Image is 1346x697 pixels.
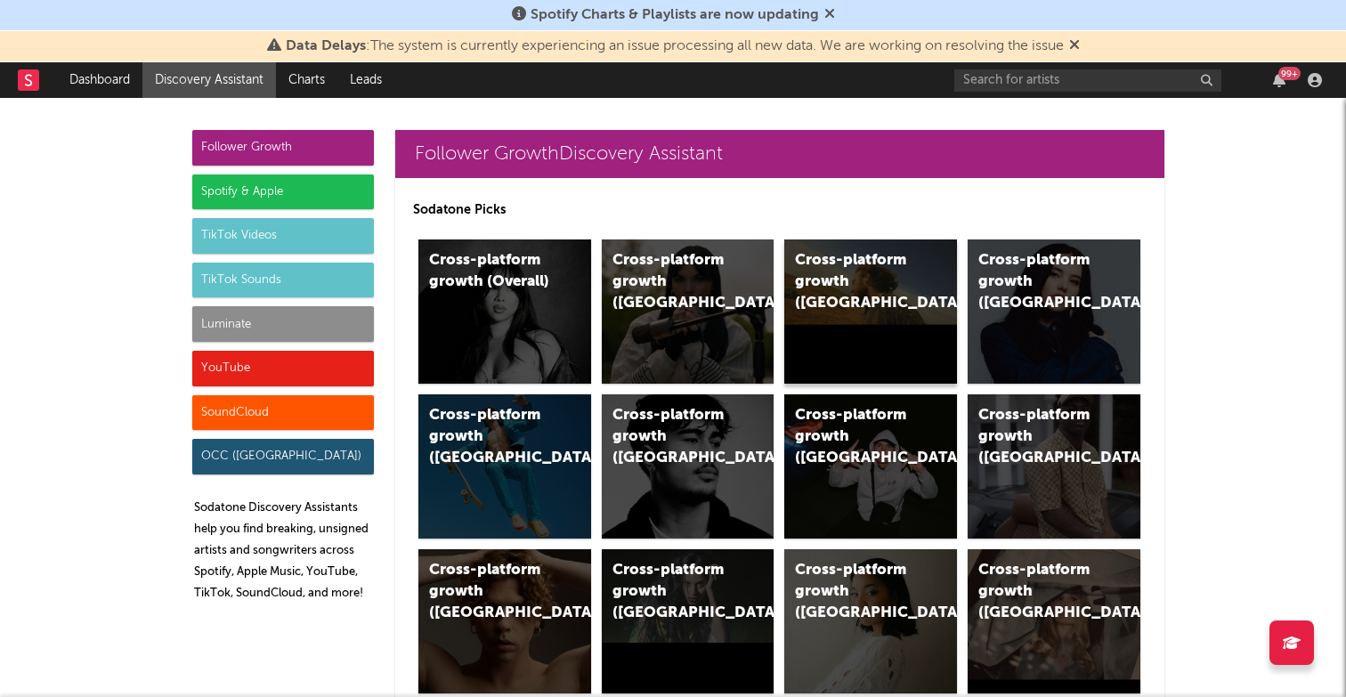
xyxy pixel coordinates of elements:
[531,8,819,22] span: Spotify Charts & Playlists are now updating
[978,560,1099,624] div: Cross-platform growth ([GEOGRAPHIC_DATA])
[413,199,1147,221] p: Sodatone Picks
[784,239,957,384] a: Cross-platform growth ([GEOGRAPHIC_DATA])
[968,394,1140,539] a: Cross-platform growth ([GEOGRAPHIC_DATA])
[612,250,734,314] div: Cross-platform growth ([GEOGRAPHIC_DATA])
[286,39,366,53] span: Data Delays
[602,394,774,539] a: Cross-platform growth ([GEOGRAPHIC_DATA])
[612,405,734,469] div: Cross-platform growth ([GEOGRAPHIC_DATA])
[824,8,835,22] span: Dismiss
[978,250,1099,314] div: Cross-platform growth ([GEOGRAPHIC_DATA])
[795,405,916,469] div: Cross-platform growth ([GEOGRAPHIC_DATA]/GSA)
[192,395,374,431] div: SoundCloud
[795,250,916,314] div: Cross-platform growth ([GEOGRAPHIC_DATA])
[418,394,591,539] a: Cross-platform growth ([GEOGRAPHIC_DATA])
[194,498,374,604] p: Sodatone Discovery Assistants help you find breaking, unsigned artists and songwriters across Spo...
[286,39,1064,53] span: : The system is currently experiencing an issue processing all new data. We are working on resolv...
[602,239,774,384] a: Cross-platform growth ([GEOGRAPHIC_DATA])
[395,130,1164,178] a: Follower GrowthDiscovery Assistant
[276,62,337,98] a: Charts
[192,218,374,254] div: TikTok Videos
[602,549,774,693] a: Cross-platform growth ([GEOGRAPHIC_DATA])
[429,405,550,469] div: Cross-platform growth ([GEOGRAPHIC_DATA])
[192,263,374,298] div: TikTok Sounds
[612,560,734,624] div: Cross-platform growth ([GEOGRAPHIC_DATA])
[57,62,142,98] a: Dashboard
[1273,73,1285,87] button: 99+
[1069,39,1080,53] span: Dismiss
[795,560,916,624] div: Cross-platform growth ([GEOGRAPHIC_DATA])
[192,439,374,474] div: OCC ([GEOGRAPHIC_DATA])
[418,549,591,693] a: Cross-platform growth ([GEOGRAPHIC_DATA])
[954,69,1221,92] input: Search for artists
[337,62,394,98] a: Leads
[142,62,276,98] a: Discovery Assistant
[784,549,957,693] a: Cross-platform growth ([GEOGRAPHIC_DATA])
[192,351,374,386] div: YouTube
[192,306,374,342] div: Luminate
[968,239,1140,384] a: Cross-platform growth ([GEOGRAPHIC_DATA])
[418,239,591,384] a: Cross-platform growth (Overall)
[192,174,374,210] div: Spotify & Apple
[978,405,1099,469] div: Cross-platform growth ([GEOGRAPHIC_DATA])
[429,560,550,624] div: Cross-platform growth ([GEOGRAPHIC_DATA])
[968,549,1140,693] a: Cross-platform growth ([GEOGRAPHIC_DATA])
[192,130,374,166] div: Follower Growth
[429,250,550,293] div: Cross-platform growth (Overall)
[1278,67,1301,80] div: 99 +
[784,394,957,539] a: Cross-platform growth ([GEOGRAPHIC_DATA]/GSA)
